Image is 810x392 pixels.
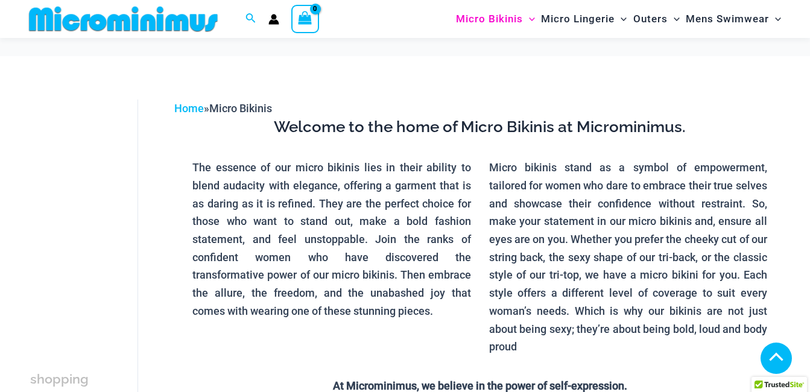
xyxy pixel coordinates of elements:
[24,5,223,33] img: MM SHOP LOGO FLAT
[668,4,680,34] span: Menu Toggle
[769,4,781,34] span: Menu Toggle
[633,4,668,34] span: Outers
[538,4,630,34] a: Micro LingerieMenu ToggleMenu Toggle
[686,4,769,34] span: Mens Swimwear
[541,4,615,34] span: Micro Lingerie
[333,379,627,392] strong: At Microminimus, we believe in the power of self-expression.
[523,4,535,34] span: Menu Toggle
[192,159,470,320] p: The essence of our micro bikinis lies in their ability to blend audacity with elegance, offering ...
[30,90,139,331] iframe: TrustedSite Certified
[489,159,767,356] p: Micro bikinis stand as a symbol of empowerment, tailored for women who dare to embrace their true...
[209,102,272,115] span: Micro Bikinis
[174,102,204,115] a: Home
[268,14,279,25] a: Account icon link
[245,11,256,27] a: Search icon link
[451,2,786,36] nav: Site Navigation
[174,102,272,115] span: »
[683,4,784,34] a: Mens SwimwearMenu ToggleMenu Toggle
[30,371,89,387] span: shopping
[456,4,523,34] span: Micro Bikinis
[630,4,683,34] a: OutersMenu ToggleMenu Toggle
[183,117,776,138] h3: Welcome to the home of Micro Bikinis at Microminimus.
[291,5,319,33] a: View Shopping Cart, empty
[453,4,538,34] a: Micro BikinisMenu ToggleMenu Toggle
[615,4,627,34] span: Menu Toggle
